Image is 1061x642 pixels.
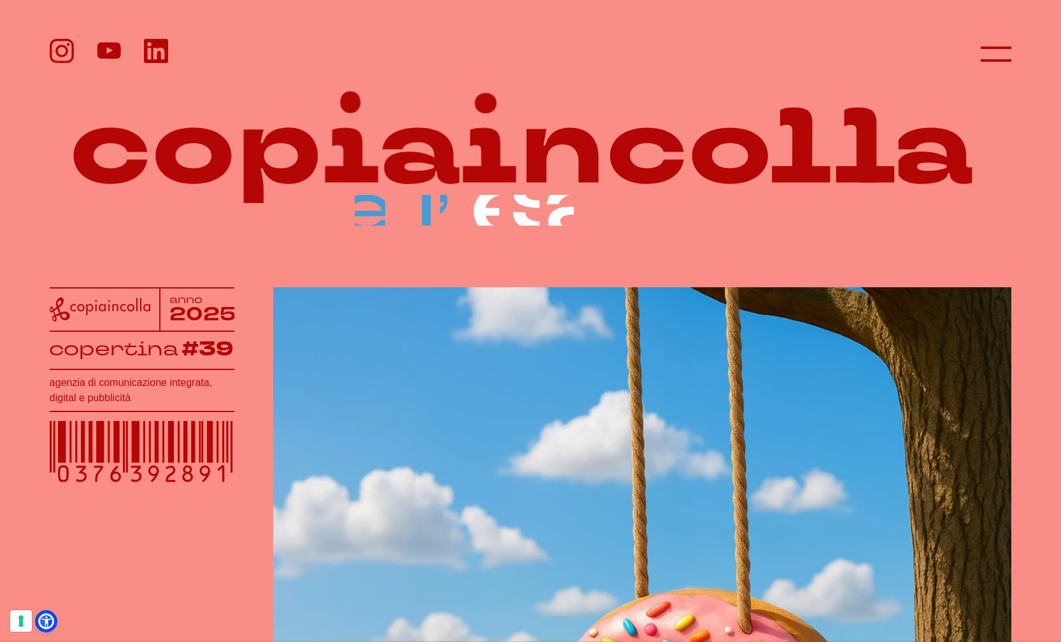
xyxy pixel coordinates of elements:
[169,294,203,307] tspan: anno
[182,336,234,363] tspan: #39
[48,336,178,361] tspan: copertina
[50,375,234,406] h1: agenzia di comunicazione integrata, digital e pubblicità
[169,302,236,327] tspan: 2025
[38,613,54,629] a: Open Accessibility Menu
[10,610,32,632] button: Le tue preferenze relative al consenso per le tecnologie di tracciamento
